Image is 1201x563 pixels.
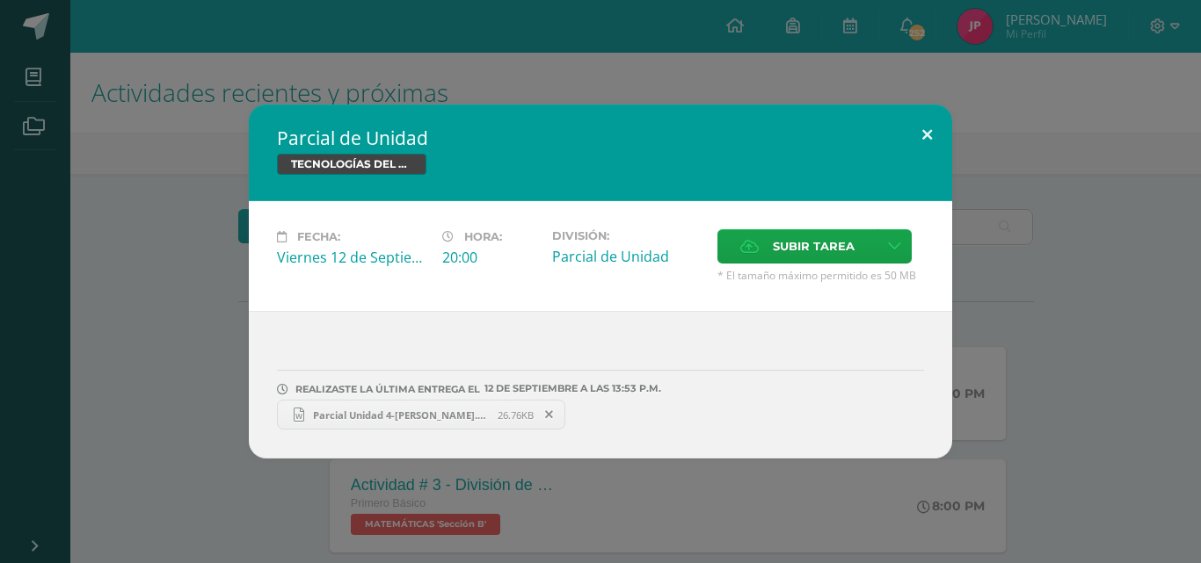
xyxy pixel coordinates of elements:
[442,248,538,267] div: 20:00
[464,230,502,243] span: Hora:
[277,154,426,175] span: TECNOLOGÍAS DEL APRENDIZAJE Y LA COMUNICACIÓN
[498,408,534,422] span: 26.76KB
[535,405,564,424] span: Remover entrega
[480,388,661,389] span: 12 DE septiembre A LAS 13:53 P.M.
[902,105,952,164] button: Close (Esc)
[717,268,924,283] span: * El tamaño máximo permitido es 50 MB
[552,229,703,242] label: División:
[304,408,498,422] span: Parcial Unidad 4-[PERSON_NAME].docx
[295,383,480,395] span: REALIZASTE LA ÚLTIMA ENTREGA EL
[773,230,855,263] span: Subir tarea
[277,248,428,267] div: Viernes 12 de Septiembre
[297,230,340,243] span: Fecha:
[277,126,924,150] h2: Parcial de Unidad
[277,400,565,429] a: Parcial Unidad 4-[PERSON_NAME].docx 26.76KB
[552,247,703,266] div: Parcial de Unidad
